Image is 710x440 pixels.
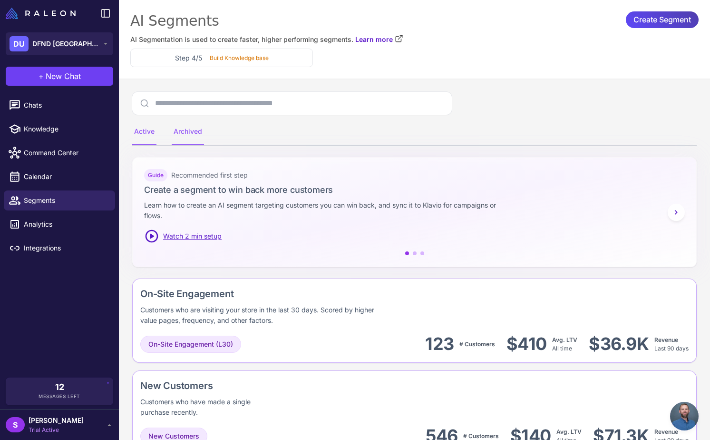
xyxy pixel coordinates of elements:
span: Create Segment [633,11,691,28]
button: +New Chat [6,67,113,86]
span: Calendar [24,171,107,182]
p: Learn how to create an AI segment targeting customers you can win back, and sync it to Klavio for... [144,200,509,221]
p: Build Knowledge base [210,54,269,62]
a: Integrations [4,238,115,258]
a: Chats [4,95,115,115]
span: Analytics [24,219,107,230]
a: Open chat [670,402,699,430]
div: Customers who have made a single purchase recently. [140,397,253,418]
img: Raleon Logo [6,8,76,19]
div: DU [10,36,29,51]
span: Integrations [24,243,107,253]
span: Chats [24,100,107,110]
span: Segments [24,195,107,206]
span: [PERSON_NAME] [29,415,84,426]
div: S [6,417,25,432]
span: 12 [55,383,64,391]
div: $410 [506,333,546,355]
span: Command Center [24,148,107,158]
div: Active [132,119,156,145]
div: AI Segments [130,11,699,30]
div: All time [552,336,577,353]
span: Avg. LTV [552,336,577,343]
a: Knowledge [4,119,115,139]
span: Recommended first step [171,170,248,180]
span: AI Segmentation is used to create faster, higher performing segments. [130,34,353,45]
div: Archived [172,119,204,145]
div: 123 [425,333,454,355]
h3: Step 4/5 [175,53,202,63]
span: + [39,70,44,82]
span: # Customers [459,340,495,348]
span: Avg. LTV [556,428,582,435]
h3: Create a segment to win back more customers [144,183,685,196]
a: Analytics [4,214,115,234]
a: Learn more [355,34,403,45]
span: New Chat [46,70,81,82]
a: Command Center [4,143,115,163]
span: # Customers [463,432,499,440]
span: Trial Active [29,426,84,434]
div: Guide [144,169,167,181]
div: Customers who are visiting your store in the last 30 days. Scored by higher value pages, frequenc... [140,305,386,326]
span: Watch 2 min setup [163,231,222,241]
span: Messages Left [39,393,80,400]
a: Segments [4,190,115,210]
span: DFND [GEOGRAPHIC_DATA] [32,39,99,49]
span: Revenue [654,428,678,435]
div: On-Site Engagement [140,287,509,301]
span: On-Site Engagement (L30) [148,339,233,350]
a: Calendar [4,167,115,187]
button: DUDFND [GEOGRAPHIC_DATA] [6,32,113,55]
span: Revenue [654,336,678,343]
div: Last 90 days [654,336,689,353]
span: Knowledge [24,124,107,134]
div: New Customers [140,379,310,393]
div: $36.9K [589,333,649,355]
